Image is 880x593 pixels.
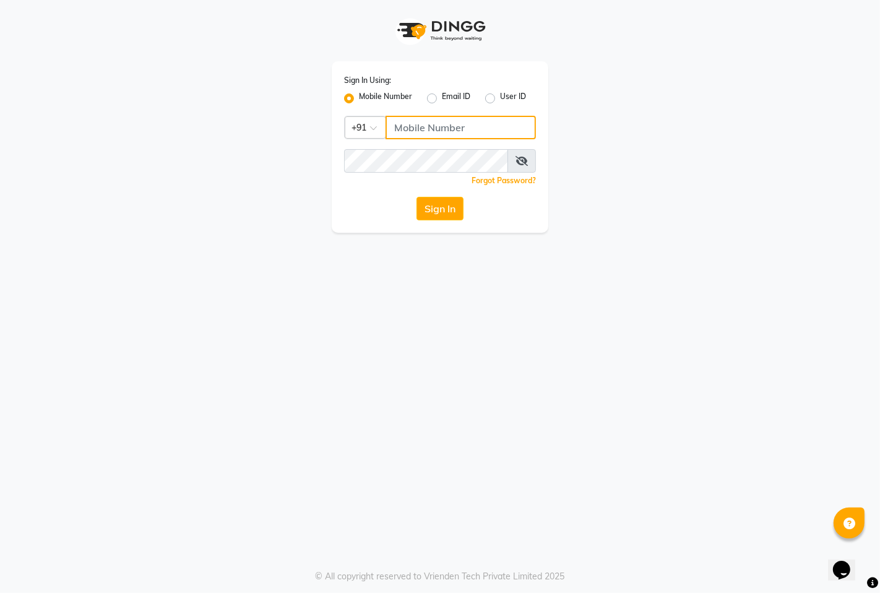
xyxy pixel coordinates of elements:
a: Forgot Password? [472,176,536,185]
input: Username [344,149,508,173]
button: Sign In [416,197,464,220]
iframe: chat widget [828,543,868,581]
label: Sign In Using: [344,75,391,86]
label: Email ID [442,91,470,106]
input: Username [386,116,536,139]
img: logo1.svg [390,12,490,49]
label: Mobile Number [359,91,412,106]
label: User ID [500,91,526,106]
